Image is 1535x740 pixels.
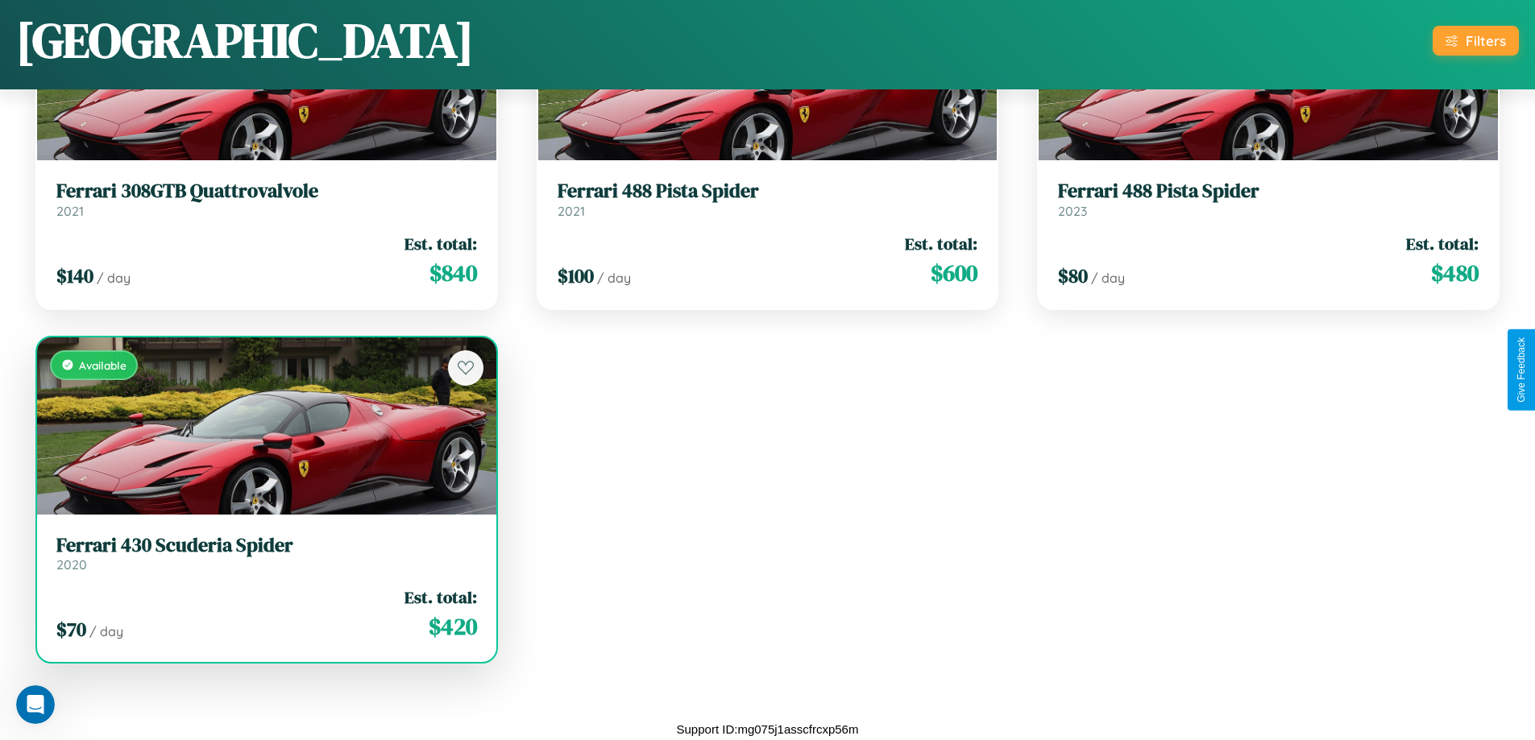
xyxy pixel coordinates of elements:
[79,358,127,372] span: Available
[56,534,477,557] h3: Ferrari 430 Scuderia Spider
[97,270,131,286] span: / day
[56,180,477,219] a: Ferrari 308GTB Quattrovalvole2021
[56,180,477,203] h3: Ferrari 308GTB Quattrovalvole
[404,232,477,255] span: Est. total:
[1433,26,1519,56] button: Filters
[56,263,93,289] span: $ 140
[56,616,86,643] span: $ 70
[1466,32,1506,49] div: Filters
[1516,337,1527,403] div: Give Feedback
[1058,203,1087,219] span: 2023
[56,534,477,573] a: Ferrari 430 Scuderia Spider2020
[905,232,977,255] span: Est. total:
[931,257,977,289] span: $ 600
[404,585,477,609] span: Est. total:
[1406,232,1479,255] span: Est. total:
[1091,270,1125,286] span: / day
[16,7,474,73] h1: [GEOGRAPHIC_DATA]
[1058,263,1088,289] span: $ 80
[558,263,594,289] span: $ 100
[677,718,859,740] p: Support ID: mg075j1asscfrcxp56m
[1058,180,1479,203] h3: Ferrari 488 Pista Spider
[1431,257,1479,289] span: $ 480
[558,180,978,219] a: Ferrari 488 Pista Spider2021
[16,685,55,724] iframe: Intercom live chat
[56,556,87,573] span: 2020
[429,257,477,289] span: $ 840
[429,610,477,643] span: $ 420
[558,203,585,219] span: 2021
[56,203,84,219] span: 2021
[597,270,631,286] span: / day
[558,180,978,203] h3: Ferrari 488 Pista Spider
[89,623,123,639] span: / day
[1058,180,1479,219] a: Ferrari 488 Pista Spider2023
